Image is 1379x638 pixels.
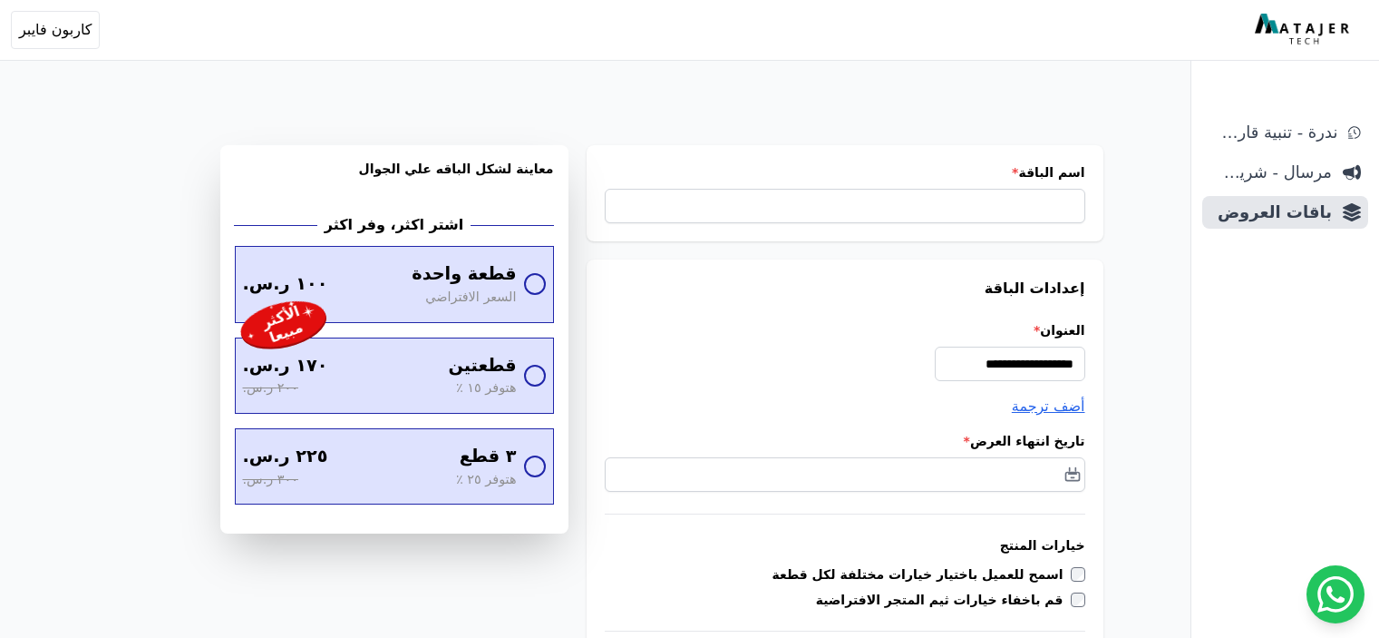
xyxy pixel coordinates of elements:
[243,271,328,298] span: ١٠٠ ر.س.
[456,470,517,490] span: هتوفر ٢٥ ٪
[19,19,92,41] span: كاربون فايبر
[605,278,1085,299] h3: إعدادات الباقة
[325,214,463,236] h2: اشتر اكثر، وفر اكثر
[11,11,100,49] button: كاربون فايبر
[243,353,328,379] span: ١٧٠ ر.س.
[243,378,298,398] span: ٢٠٠ ر.س.
[816,591,1071,609] label: قم باخفاء خيارات ثيم المتجر الافتراضية
[1209,160,1332,185] span: مرسال - شريط دعاية
[256,302,310,348] div: الأكثر مبيعا
[605,432,1085,450] label: تاريخ انتهاء العرض
[1255,14,1354,46] img: MatajerTech Logo
[456,378,517,398] span: هتوفر ١٥ ٪
[1012,398,1085,415] span: أضف ترجمة
[243,444,328,470] span: ٢٢٥ ر.س.
[772,565,1071,584] label: اسمح للعميل باختيار خيارات مختلفة لكل قطعة
[605,321,1085,339] label: العنوان
[605,536,1085,555] h3: خيارات المنتج
[448,353,516,379] span: قطعتين
[1209,120,1337,145] span: ندرة - تنبية قارب علي النفاذ
[605,163,1085,182] label: اسم الباقة
[412,261,516,288] span: قطعة واحدة
[460,444,517,470] span: ٣ قطع
[1209,200,1332,225] span: باقات العروض
[235,160,554,200] h3: معاينة لشكل الباقه علي الجوال
[1012,396,1085,417] button: أضف ترجمة
[243,470,298,490] span: ٣٠٠ ر.س.
[425,288,516,308] span: السعر الافتراضي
